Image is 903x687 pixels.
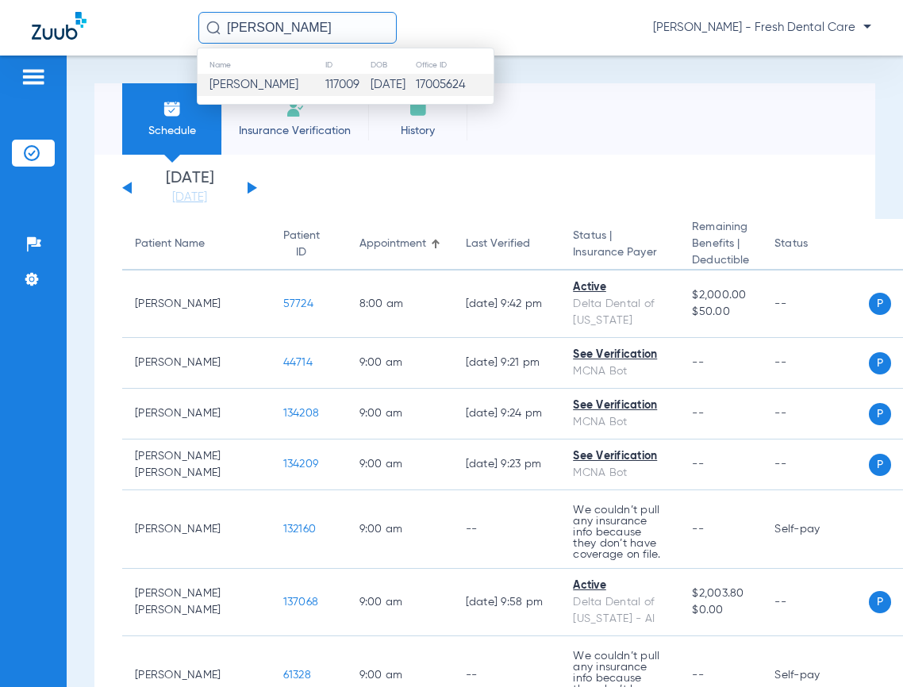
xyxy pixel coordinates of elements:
[762,569,869,636] td: --
[286,99,305,118] img: Manual Insurance Verification
[359,236,440,252] div: Appointment
[122,569,271,636] td: [PERSON_NAME] [PERSON_NAME]
[233,123,356,139] span: Insurance Verification
[466,236,548,252] div: Last Verified
[824,611,903,687] iframe: Chat Widget
[692,287,749,304] span: $2,000.00
[359,236,426,252] div: Appointment
[762,490,869,569] td: Self-pay
[370,56,416,74] th: DOB
[370,74,416,96] td: [DATE]
[692,357,704,368] span: --
[142,171,237,205] li: [DATE]
[142,190,237,205] a: [DATE]
[283,670,311,681] span: 61328
[679,219,762,271] th: Remaining Benefits |
[692,459,704,470] span: --
[325,56,369,74] th: ID
[347,271,453,338] td: 8:00 AM
[283,524,317,535] span: 132160
[409,99,428,118] img: History
[453,569,561,636] td: [DATE] 9:58 PM
[573,244,667,261] span: Insurance Payer
[122,271,271,338] td: [PERSON_NAME]
[692,408,704,419] span: --
[453,389,561,439] td: [DATE] 9:24 PM
[653,20,871,36] span: [PERSON_NAME] - Fresh Dental Care
[453,271,561,338] td: [DATE] 9:42 PM
[415,74,494,96] td: 17005624
[692,602,749,619] span: $0.00
[573,363,667,380] div: MCNA Bot
[573,397,667,414] div: See Verification
[869,352,891,374] span: P
[573,347,667,363] div: See Verification
[325,74,369,96] td: 117009
[466,236,530,252] div: Last Verified
[283,459,319,470] span: 134209
[21,67,46,86] img: hamburger-icon
[347,338,453,389] td: 9:00 AM
[415,56,494,74] th: Office ID
[380,123,455,139] span: History
[692,670,704,681] span: --
[206,21,221,35] img: Search Icon
[347,569,453,636] td: 9:00 AM
[347,490,453,569] td: 9:00 AM
[762,439,869,490] td: --
[573,279,667,296] div: Active
[122,338,271,389] td: [PERSON_NAME]
[762,271,869,338] td: --
[135,236,205,252] div: Patient Name
[692,585,749,602] span: $2,003.80
[762,338,869,389] td: --
[209,79,298,90] span: [PERSON_NAME]
[762,219,869,271] th: Status
[573,465,667,482] div: MCNA Bot
[32,12,86,40] img: Zuub Logo
[347,389,453,439] td: 9:00 AM
[347,439,453,490] td: 9:00 AM
[283,408,320,419] span: 134208
[122,389,271,439] td: [PERSON_NAME]
[573,414,667,431] div: MCNA Bot
[453,490,561,569] td: --
[453,338,561,389] td: [DATE] 9:21 PM
[283,597,319,608] span: 137068
[283,228,320,261] div: Patient ID
[283,298,313,309] span: 57724
[283,357,313,368] span: 44714
[163,99,182,118] img: Schedule
[122,439,271,490] td: [PERSON_NAME] [PERSON_NAME]
[573,594,667,628] div: Delta Dental of [US_STATE] - AI
[692,252,749,269] span: Deductible
[573,448,667,465] div: See Verification
[198,12,397,44] input: Search for patients
[573,296,667,329] div: Delta Dental of [US_STATE]
[453,439,561,490] td: [DATE] 9:23 PM
[122,490,271,569] td: [PERSON_NAME]
[869,293,891,315] span: P
[135,236,258,252] div: Patient Name
[869,591,891,613] span: P
[560,219,679,271] th: Status |
[762,389,869,439] td: --
[573,505,667,560] p: We couldn’t pull any insurance info because they don’t have coverage on file.
[283,228,334,261] div: Patient ID
[692,524,704,535] span: --
[198,56,325,74] th: Name
[134,123,209,139] span: Schedule
[573,578,667,594] div: Active
[869,454,891,476] span: P
[869,403,891,425] span: P
[692,304,749,320] span: $50.00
